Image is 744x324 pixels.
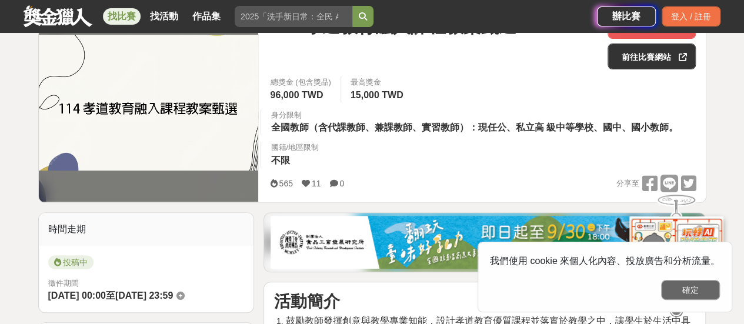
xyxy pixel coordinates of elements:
[279,179,292,188] span: 565
[48,290,106,300] span: [DATE] 00:00
[312,179,321,188] span: 11
[271,155,289,165] span: 不限
[106,290,115,300] span: 至
[235,6,352,27] input: 2025「洗手新日常：全民 ALL IN」洗手歌全台徵選
[103,8,141,25] a: 找比賽
[273,292,339,310] strong: 活動簡介
[48,255,94,269] span: 投稿中
[662,6,720,26] div: 登入 / 註冊
[351,76,406,88] span: 最高獎金
[661,280,720,300] button: 確定
[39,35,259,171] img: Cover Image
[145,8,183,25] a: 找活動
[271,216,699,269] img: 1c81a89c-c1b3-4fd6-9c6e-7d29d79abef5.jpg
[490,256,720,266] span: 我們使用 cookie 來個人化內容、投放廣告和分析流量。
[629,216,723,295] img: d2146d9a-e6f6-4337-9592-8cefde37ba6b.png
[188,8,225,25] a: 作品集
[608,44,696,69] a: 前往比賽網站
[39,213,254,246] div: 時間走期
[48,279,79,288] span: 徵件期間
[271,109,680,121] div: 身分限制
[339,179,344,188] span: 0
[616,175,639,192] span: 分享至
[270,90,323,100] span: 96,000 TWD
[115,290,173,300] span: [DATE] 23:59
[271,142,319,153] div: 國籍/地區限制
[351,90,403,100] span: 15,000 TWD
[271,122,678,132] span: 全國教師（含代課教師、兼課教師、實習教師）：現任公、私立高 級中等學校、國中、國小教師。
[270,76,331,88] span: 總獎金 (包含獎品)
[597,6,656,26] a: 辦比賽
